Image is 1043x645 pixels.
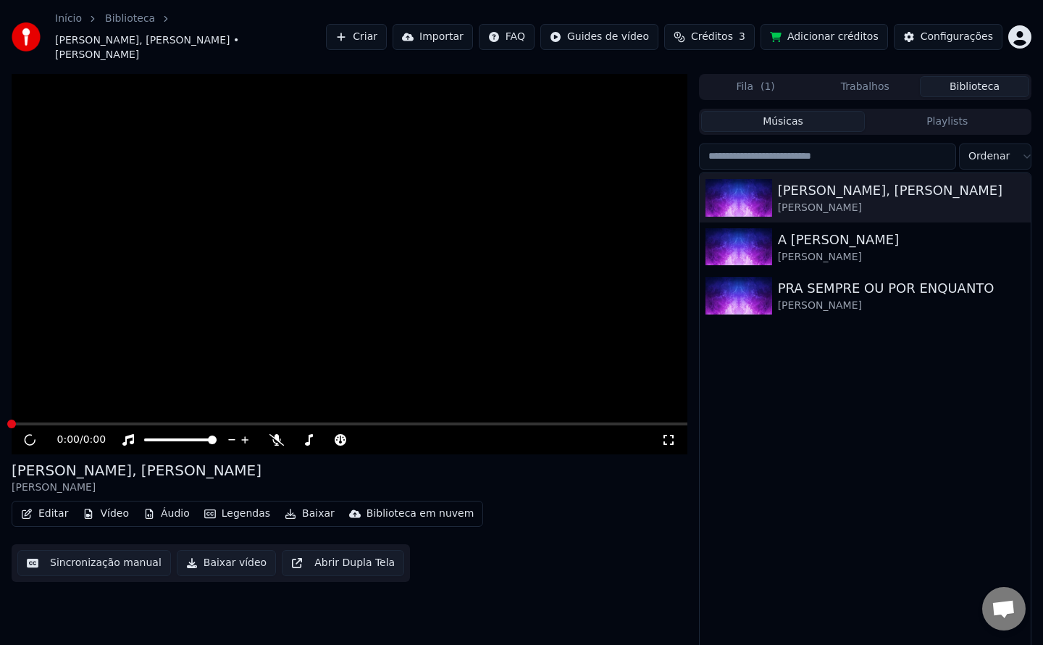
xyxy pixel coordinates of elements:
div: [PERSON_NAME] [12,480,261,495]
button: Adicionar créditos [761,24,888,50]
span: 0:00 [83,433,106,447]
button: FAQ [479,24,535,50]
button: Baixar [279,504,340,524]
button: Fila [701,76,810,97]
button: Configurações [894,24,1002,50]
button: Baixar vídeo [177,550,276,576]
button: Áudio [138,504,196,524]
div: Open chat [982,587,1026,631]
div: Configurações [921,30,993,44]
button: Músicas [701,111,866,132]
span: Créditos [691,30,733,44]
div: [PERSON_NAME], [PERSON_NAME] [778,180,1025,201]
button: Guides de vídeo [540,24,658,50]
button: Sincronização manual [17,550,171,576]
div: [PERSON_NAME] [778,299,1025,313]
div: A [PERSON_NAME] [778,230,1025,250]
button: Playlists [865,111,1029,132]
button: Editar [15,504,74,524]
div: Biblioteca em nuvem [366,507,474,521]
button: Créditos3 [664,24,755,50]
span: 3 [739,30,745,44]
div: PRA SEMPRE OU POR ENQUANTO [778,278,1025,299]
button: Trabalhos [810,76,920,97]
button: Importar [393,24,473,50]
button: Criar [326,24,387,50]
nav: breadcrumb [55,12,326,62]
a: Biblioteca [105,12,155,26]
img: youka [12,22,41,51]
div: [PERSON_NAME] [778,250,1025,265]
span: [PERSON_NAME], [PERSON_NAME] • [PERSON_NAME] [55,33,326,62]
button: Vídeo [77,504,135,524]
button: Abrir Dupla Tela [282,550,404,576]
div: / [57,433,92,447]
a: Início [55,12,82,26]
button: Biblioteca [920,76,1029,97]
div: [PERSON_NAME] [778,201,1025,215]
button: Legendas [198,504,276,524]
span: 0:00 [57,433,80,447]
span: ( 1 ) [761,80,775,94]
div: [PERSON_NAME], [PERSON_NAME] [12,460,261,480]
span: Ordenar [968,149,1010,164]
